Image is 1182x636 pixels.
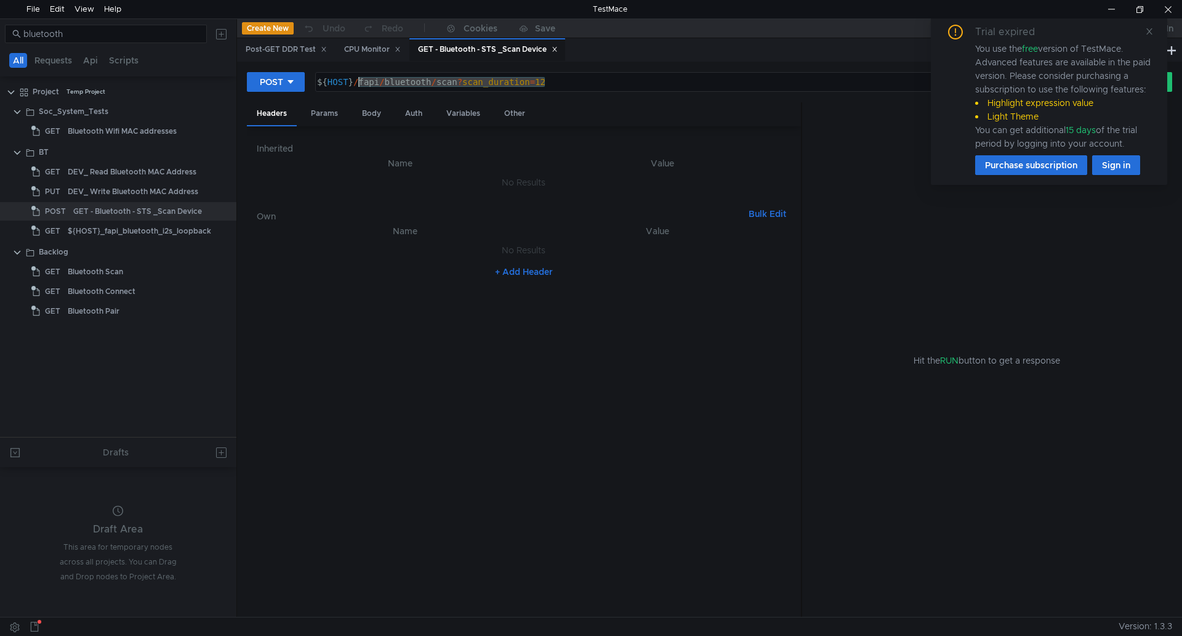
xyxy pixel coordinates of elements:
[975,96,1152,110] li: Highlight expression value
[1066,124,1096,136] span: 15 days
[502,245,545,256] nz-embed-empty: No Results
[975,42,1152,150] div: You use the version of TestMace. Advanced features are available in the paid version. Please cons...
[242,22,294,35] button: Create New
[9,53,27,68] button: All
[535,24,555,33] div: Save
[260,75,283,89] div: POST
[247,72,305,92] button: POST
[31,53,76,68] button: Requests
[382,21,403,36] div: Redo
[23,27,199,41] input: Search...
[68,122,177,141] div: Bluetooth Wifi MAC addresses
[294,19,354,38] button: Undo
[68,282,135,301] div: Bluetooth Connect
[79,53,102,68] button: Api
[344,43,401,56] div: CPU Monitor
[1092,155,1140,175] button: Sign in
[73,202,202,221] div: GET - Bluetooth - STS _Scan Device
[247,102,297,126] div: Headers
[45,182,60,201] span: PUT
[464,21,497,36] div: Cookies
[45,282,60,301] span: GET
[301,102,348,125] div: Params
[257,141,791,156] h6: Inherited
[323,21,345,36] div: Undo
[103,445,129,460] div: Drafts
[45,202,66,221] span: POST
[502,177,545,188] nz-embed-empty: No Results
[45,163,60,181] span: GET
[744,206,791,221] button: Bulk Edit
[352,102,391,125] div: Body
[975,25,1050,39] div: Trial expired
[257,209,744,224] h6: Own
[940,355,959,366] span: RUN
[975,155,1087,175] button: Purchase subscription
[436,102,490,125] div: Variables
[45,302,60,320] span: GET
[354,19,412,38] button: Redo
[418,43,558,56] div: GET - Bluetooth - STS _Scan Device
[45,263,60,281] span: GET
[39,143,49,161] div: BT
[1119,618,1172,635] span: Version: 1.3.3
[45,222,60,240] span: GET
[975,110,1152,123] li: Light Theme
[267,156,534,171] th: Name
[68,222,211,240] div: ${HOST}_fapi_bluetooth_i2s_loopback
[68,182,198,201] div: DEV_ Write Bluetooth MAC Address
[490,264,558,279] button: + Add Header
[33,83,59,101] div: Project
[533,224,781,238] th: Value
[494,102,535,125] div: Other
[66,83,105,101] div: Temp Project
[68,263,123,281] div: Bluetooth Scan
[276,224,533,238] th: Name
[534,156,791,171] th: Value
[105,53,142,68] button: Scripts
[246,43,327,56] div: Post-GET DDR Test
[914,354,1060,367] span: Hit the button to get a response
[975,123,1152,150] div: You can get additional of the trial period by logging into your account.
[68,302,119,320] div: Bluetooth Pair
[45,122,60,141] span: GET
[39,243,68,261] div: Backlog
[39,102,108,121] div: Soc_System_Tests
[1022,43,1038,54] span: free
[395,102,432,125] div: Auth
[68,163,196,181] div: DEV_ Read Bluetooth MAC Address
